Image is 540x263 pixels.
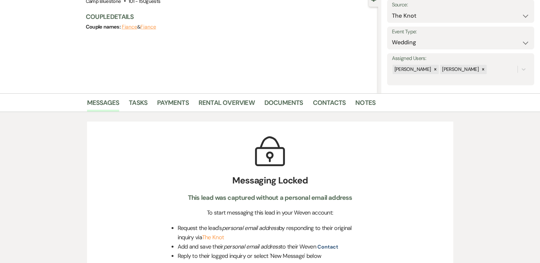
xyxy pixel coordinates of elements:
[392,54,529,63] label: Assigned Users:
[129,98,147,112] a: Tasks
[122,24,137,30] button: Fiance
[224,243,280,250] em: personal email address
[86,12,372,21] h3: Couple Details
[393,65,432,74] div: [PERSON_NAME]
[202,233,224,241] a: The Knot
[313,98,346,112] a: Contacts
[392,0,529,10] label: Source:
[160,174,380,187] h4: Messaging Locked
[222,224,279,232] em: personal email address
[160,193,380,202] div: This lead was captured without a personal email address
[140,24,156,30] button: Fiance
[317,244,338,250] button: contact
[122,24,156,30] span: &
[178,242,316,251] p: Add and save their to their Weven
[178,251,369,261] li: Reply to their logged inquiry or select 'New Message' below
[392,27,529,37] label: Event Type:
[160,208,380,217] div: To start messaging this lead in your Weven account:
[440,65,480,74] div: [PERSON_NAME]
[86,23,122,30] span: Couple names:
[199,98,255,112] a: Rental Overview
[264,98,303,112] a: Documents
[87,98,120,112] a: Messages
[157,98,189,112] a: Payments
[355,98,376,112] a: Notes
[178,224,369,242] p: Request the lead's by responding to their original inquiry via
